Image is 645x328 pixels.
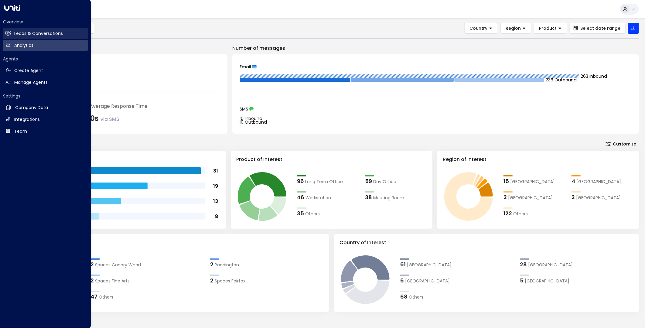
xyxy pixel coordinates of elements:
[500,23,531,34] button: Region
[510,179,555,185] span: London
[95,278,130,284] span: Spaces Fine Arts
[215,213,218,220] tspan: 8
[24,318,639,326] p: Conversion Metrics
[14,42,33,49] h2: Analytics
[32,103,220,110] div: Sales concierge agent's Average Response Time
[443,156,633,163] h3: Region of Interest
[297,193,359,201] div: 46Workstation
[3,28,88,39] a: Leads & Conversations
[400,260,514,268] div: 61United Kingdom
[99,294,113,300] span: Others
[520,276,633,285] div: 5Brazil
[400,260,406,268] div: 61
[240,65,251,69] span: Email
[90,276,204,285] div: 2Spaces Fine Arts
[14,116,40,123] h2: Integrations
[213,167,218,174] tspan: 31
[572,177,633,185] div: 4Manchester
[215,278,245,284] span: Spaces Fairfax
[215,262,239,268] span: Paddington
[365,193,372,201] div: 38
[373,195,404,201] span: Meeting Room
[90,113,119,124] div: 0s
[503,209,512,217] div: 122
[240,107,632,111] div: SMS
[365,193,427,201] div: 38Meeting Room
[572,177,575,185] div: 4
[503,177,509,185] div: 15
[464,23,498,34] button: Country
[407,262,452,268] span: United Kingdom
[90,260,94,268] div: 2
[297,177,359,185] div: 96Long Term Office
[241,115,262,121] tspan: 0 Inbound
[576,179,621,185] span: Manchester
[365,177,427,185] div: 59Day Office
[3,56,88,62] h2: Agents
[213,183,218,190] tspan: 19
[3,126,88,137] a: Team
[30,156,220,163] h3: Range of Team Size
[15,104,48,111] h2: Company Data
[503,193,565,201] div: 3Madrid
[539,26,557,31] span: Product
[400,292,514,301] div: 68Others
[241,119,267,125] tspan: 0 Outbound
[580,26,620,31] span: Select date range
[525,278,569,284] span: Brazil
[400,276,514,285] div: 6Italy
[210,276,324,285] div: 2Spaces Fairfax
[528,262,573,268] span: United States of America
[14,79,48,86] h2: Manage Agents
[30,239,324,246] h3: Location of Interest
[469,26,487,31] span: Country
[305,195,331,201] span: Workstation
[90,292,97,301] div: 47
[503,177,565,185] div: 15London
[32,62,220,69] div: Number of Inquiries
[340,239,633,246] h3: Country of Interest
[570,23,626,34] button: Select date range
[503,209,565,217] div: 122Others
[508,195,553,201] span: Madrid
[297,209,359,217] div: 35Others
[546,77,577,83] tspan: 236 Outbound
[210,260,324,268] div: 2Paddington
[373,179,396,185] span: Day Office
[213,198,218,205] tspan: 13
[236,156,427,163] h3: Product of Interest
[90,292,204,301] div: 47Others
[506,26,521,31] span: Region
[232,45,639,52] p: Number of messages
[365,177,372,185] div: 59
[210,260,213,268] div: 2
[576,195,621,201] span: Vancouver
[90,276,94,285] div: 2
[409,294,423,300] span: Others
[90,260,204,268] div: 2Spaces Canary Wharf
[603,140,639,148] button: Customize
[24,45,227,52] p: Engagement Metrics
[520,276,524,285] div: 5
[520,260,633,268] div: 28United States of America
[297,209,304,217] div: 35
[400,276,404,285] div: 6
[3,93,88,99] h2: Settings
[3,40,88,51] a: Analytics
[14,128,27,135] h2: Team
[305,211,320,217] span: Others
[581,73,607,79] tspan: 263 Inbound
[297,177,304,185] div: 96
[3,65,88,76] a: Create Agent
[297,193,304,201] div: 46
[3,102,88,113] a: Company Data
[3,19,88,25] h2: Overview
[14,30,63,37] h2: Leads & Conversations
[101,116,119,123] span: via SMS
[95,262,142,268] span: Spaces Canary Wharf
[572,193,575,201] div: 3
[572,193,633,201] div: 3Vancouver
[305,179,343,185] span: Long Term Office
[3,77,88,88] a: Manage Agents
[534,23,567,34] button: Product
